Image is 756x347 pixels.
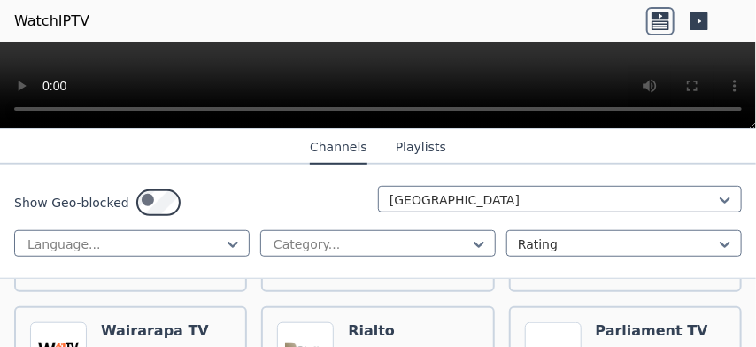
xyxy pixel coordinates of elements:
[14,194,129,212] label: Show Geo-blocked
[348,322,426,340] h6: Rialto
[14,11,89,32] a: WatchIPTV
[310,131,367,165] button: Channels
[101,322,209,340] h6: Wairarapa TV
[396,131,446,165] button: Playlists
[596,322,708,340] h6: Parliament TV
